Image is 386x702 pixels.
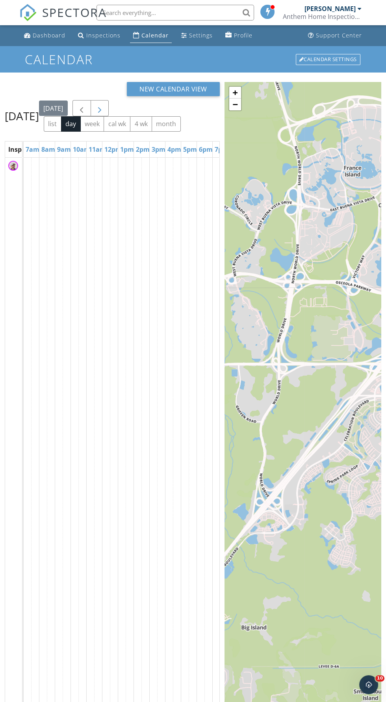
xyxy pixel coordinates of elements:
[19,4,37,21] img: The Best Home Inspection Software - Spectora
[20,162,65,169] span: [PERSON_NAME]
[102,143,124,156] a: 12pm
[86,32,121,39] div: Inspections
[33,32,65,39] div: Dashboard
[375,675,384,682] span: 10
[229,87,241,99] a: Zoom in
[283,13,362,20] div: Anthem Home Inspections
[104,116,130,132] button: cal wk
[24,143,41,156] a: 7am
[21,28,69,43] a: Dashboard
[127,82,220,96] button: New Calendar View
[19,11,107,27] a: SPECTORA
[8,161,18,171] img: screenshot_20240905_at_11.43.40pm.png
[71,143,92,156] a: 10am
[304,5,356,13] div: [PERSON_NAME]
[229,99,241,110] a: Zoom out
[96,5,254,20] input: Search everything...
[25,52,361,66] h1: Calendar
[213,143,230,156] a: 7pm
[8,145,41,154] span: Inspectors
[234,32,252,39] div: Profile
[165,143,183,156] a: 4pm
[359,675,378,694] iframe: Intercom live chat
[91,100,109,116] button: Next day
[44,116,61,132] button: list
[80,116,104,132] button: week
[61,116,81,132] button: day
[134,143,152,156] a: 2pm
[316,32,362,39] div: Support Center
[222,28,256,43] a: Profile
[197,143,215,156] a: 6pm
[55,143,73,156] a: 9am
[130,28,172,43] a: Calendar
[130,116,152,132] button: 4 wk
[296,54,360,65] div: Calendar Settings
[42,4,107,20] span: SPECTORA
[39,143,57,156] a: 8am
[118,143,136,156] a: 1pm
[295,53,361,66] a: Calendar Settings
[5,108,39,124] h2: [DATE]
[87,143,108,156] a: 11am
[181,143,199,156] a: 5pm
[75,28,124,43] a: Inspections
[178,28,216,43] a: Settings
[141,32,169,39] div: Calendar
[152,116,181,132] button: month
[305,28,365,43] a: Support Center
[39,101,68,116] button: [DATE]
[150,143,167,156] a: 3pm
[189,32,213,39] div: Settings
[72,100,91,116] button: Previous day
